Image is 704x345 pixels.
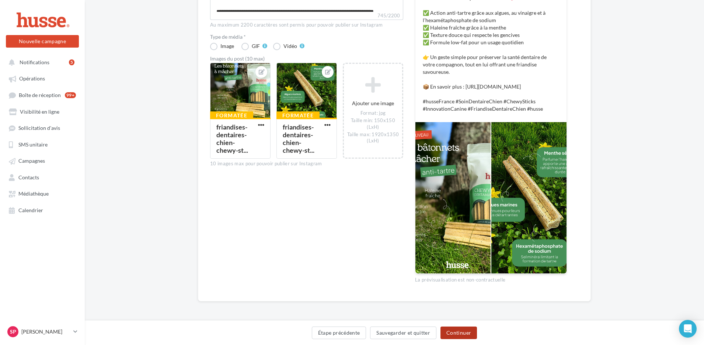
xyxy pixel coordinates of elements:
span: Sp [10,328,16,335]
label: 745/2200 [210,12,403,20]
div: 5 [69,59,74,65]
a: Calendrier [4,203,80,217]
button: Notifications 5 [4,55,77,69]
span: Sollicitation d'avis [18,125,60,131]
div: Formatée [276,111,320,120]
button: Nouvelle campagne [6,35,79,48]
span: Visibilité en ligne [20,108,59,115]
a: Sollicitation d'avis [4,121,80,134]
div: Open Intercom Messenger [679,320,697,338]
div: 99+ [65,92,76,98]
a: Boîte de réception99+ [4,88,80,102]
div: Image [220,44,234,49]
div: 10 images max pour pouvoir publier sur Instagram [210,161,403,167]
div: friandises-dentaires-chien-chewy-st... [283,123,314,154]
span: Campagnes [18,158,45,164]
span: SMS unitaire [18,141,48,148]
div: La prévisualisation est non-contractuelle [415,274,567,283]
div: friandises-dentaires-chien-chewy-st... [216,123,248,154]
p: [PERSON_NAME] [21,328,70,335]
a: Sp [PERSON_NAME] [6,325,79,339]
div: GIF [252,44,260,49]
span: Boîte de réception [19,92,61,98]
div: Vidéo [283,44,297,49]
span: Opérations [19,76,45,82]
a: Campagnes [4,154,80,167]
div: Formatée [210,111,253,120]
span: Calendrier [18,207,43,213]
a: Médiathèque [4,187,80,200]
div: Images du post (10 max) [210,56,403,61]
a: Contacts [4,170,80,184]
span: Médiathèque [18,191,49,197]
a: Opérations [4,72,80,85]
span: Notifications [20,59,49,65]
div: Au maximum 2200 caractères sont permis pour pouvoir publier sur Instagram [210,22,403,28]
a: Visibilité en ligne [4,105,80,118]
label: Type de média * [210,34,403,39]
button: Continuer [440,327,477,339]
a: SMS unitaire [4,138,80,151]
button: Étape précédente [312,327,366,339]
span: Contacts [18,174,39,180]
button: Sauvegarder et quitter [370,327,436,339]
